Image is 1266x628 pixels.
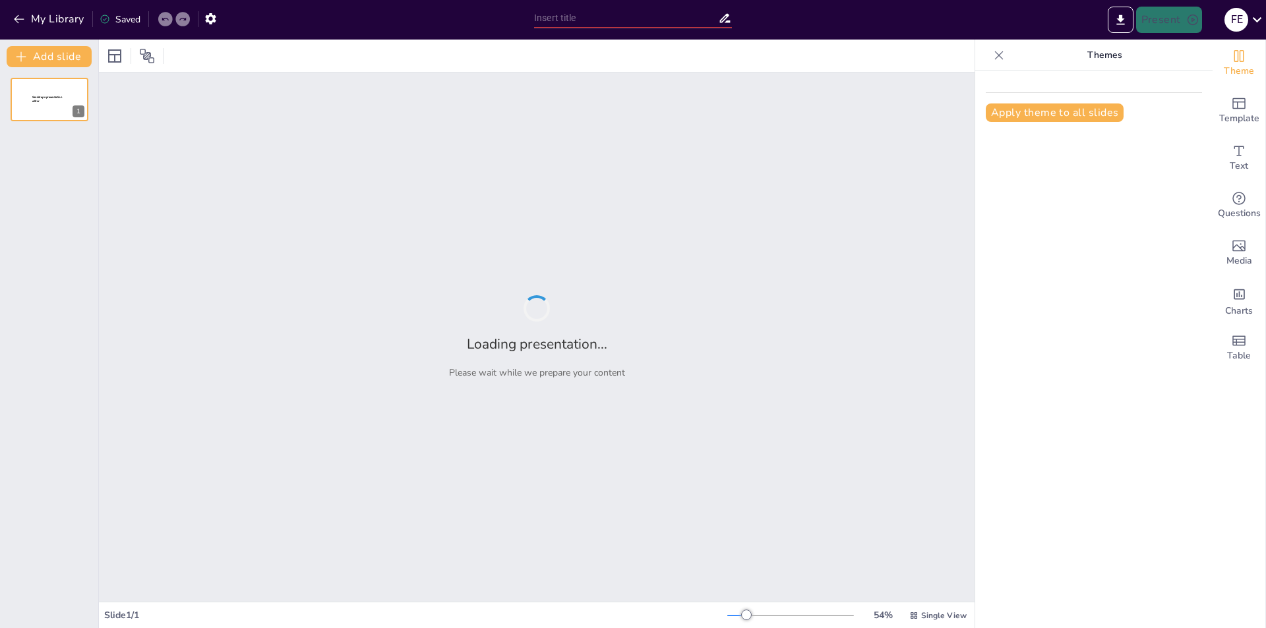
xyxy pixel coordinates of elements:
button: Export to PowerPoint [1108,7,1133,33]
p: Please wait while we prepare your content [449,366,625,379]
input: Insert title [534,9,718,28]
div: Layout [104,45,125,67]
h2: Loading presentation... [467,335,607,353]
span: Sendsteps presentation editor [32,96,62,103]
span: Text [1230,159,1248,173]
div: Add charts and graphs [1213,277,1265,324]
div: Add ready made slides [1213,87,1265,134]
span: Charts [1225,304,1253,318]
button: Apply theme to all slides [986,103,1124,122]
button: F E [1224,7,1248,33]
p: Themes [1010,40,1199,71]
span: Questions [1218,206,1261,221]
button: Add slide [7,46,92,67]
div: Add text boxes [1213,134,1265,182]
div: F E [1224,8,1248,32]
div: Add images, graphics, shapes or video [1213,229,1265,277]
span: Single View [921,610,967,621]
div: 54 % [867,609,899,621]
div: Change the overall theme [1213,40,1265,87]
button: Present [1136,7,1202,33]
span: Position [139,48,155,64]
div: 1 [11,78,88,121]
div: Slide 1 / 1 [104,609,727,621]
span: Template [1219,111,1259,126]
button: My Library [10,9,90,30]
span: Table [1227,349,1251,363]
span: Theme [1224,64,1254,78]
div: Add a table [1213,324,1265,372]
div: Saved [100,13,140,26]
div: Get real-time input from your audience [1213,182,1265,229]
div: 1 [73,105,84,117]
span: Media [1226,254,1252,268]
